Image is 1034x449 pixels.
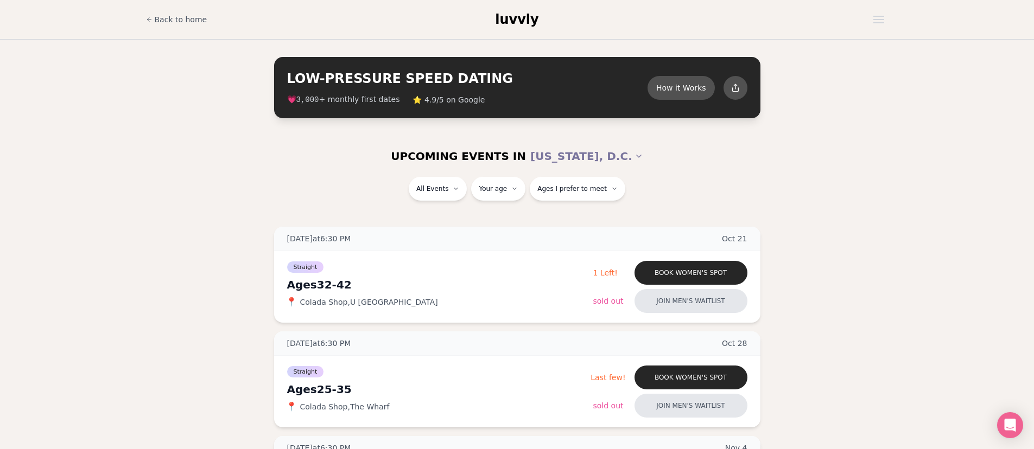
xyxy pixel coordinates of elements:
span: UPCOMING EVENTS IN [391,149,526,164]
span: Straight [287,261,324,273]
div: Ages 32-42 [287,277,593,292]
button: Book women's spot [635,261,747,285]
span: Sold Out [593,401,624,410]
span: [DATE] at 6:30 PM [287,338,351,349]
span: Colada Shop , The Wharf [300,401,390,412]
span: Sold Out [593,297,624,305]
span: Oct 28 [722,338,747,349]
span: Oct 21 [722,233,747,244]
span: 1 Left! [593,268,618,277]
span: 3,000 [296,95,319,104]
span: 📍 [287,298,296,306]
span: Colada Shop , U [GEOGRAPHIC_DATA] [300,297,438,307]
button: How it Works [648,76,715,100]
button: Ages I prefer to meet [530,177,625,201]
span: Your age [479,184,507,193]
button: Book women's spot [635,365,747,389]
span: [DATE] at 6:30 PM [287,233,351,244]
span: luvvly [495,12,538,27]
span: All Events [416,184,448,193]
button: All Events [409,177,467,201]
button: Open menu [869,11,889,28]
span: Last few! [591,373,625,382]
a: luvvly [495,11,538,28]
button: Join men's waitlist [635,394,747,418]
button: Your age [471,177,525,201]
button: Join men's waitlist [635,289,747,313]
span: Back to home [155,14,207,25]
h2: LOW-PRESSURE SPEED DATING [287,70,648,87]
span: Straight [287,366,324,377]
span: 💗 + monthly first dates [287,94,400,105]
a: Back to home [146,9,207,30]
div: Open Intercom Messenger [997,412,1023,438]
button: [US_STATE], D.C. [530,144,643,168]
div: Ages 25-35 [287,382,591,397]
span: Ages I prefer to meet [537,184,607,193]
span: 📍 [287,402,296,411]
span: ⭐ 4.9/5 on Google [413,94,485,105]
